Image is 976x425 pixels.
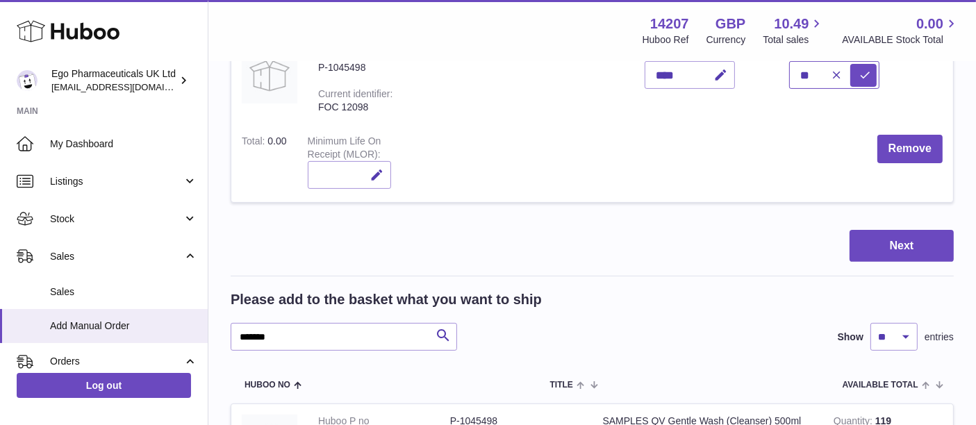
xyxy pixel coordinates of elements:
[318,88,392,103] div: Current identifier
[50,355,183,368] span: Orders
[50,285,197,299] span: Sales
[842,33,959,47] span: AVAILABLE Stock Total
[242,135,267,150] label: Total
[267,135,286,147] span: 0.00
[308,135,381,163] label: Minimum Life On Receipt (MLOR)
[774,15,809,33] span: 10.49
[643,33,689,47] div: Huboo Ref
[51,67,176,94] div: Ego Pharmaceuticals UK Ltd
[838,331,863,344] label: Show
[403,37,634,124] td: SAMPLES QV Gentle Wash (Cleanser) 500ml
[877,135,943,163] button: Remove
[17,70,38,91] img: internalAdmin-14207@internal.huboo.com
[706,33,746,47] div: Currency
[51,81,204,92] span: [EMAIL_ADDRESS][DOMAIN_NAME]
[850,230,954,262] button: Next
[50,175,183,188] span: Listings
[842,15,959,47] a: 0.00 AVAILABLE Stock Total
[318,61,392,74] div: P-1045498
[242,48,297,103] img: SAMPLES QV Gentle Wash (Cleanser) 500ml
[925,331,954,344] span: entries
[650,15,689,33] strong: 14207
[318,101,392,114] div: FOC 12098
[550,381,573,390] span: Title
[763,15,825,47] a: 10.49 Total sales
[50,212,183,226] span: Stock
[50,319,197,333] span: Add Manual Order
[843,381,918,390] span: AVAILABLE Total
[763,33,825,47] span: Total sales
[50,137,197,151] span: My Dashboard
[231,290,542,309] h2: Please add to the basket what you want to ship
[245,381,290,390] span: Huboo no
[716,15,745,33] strong: GBP
[916,15,943,33] span: 0.00
[50,250,183,263] span: Sales
[17,373,191,398] a: Log out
